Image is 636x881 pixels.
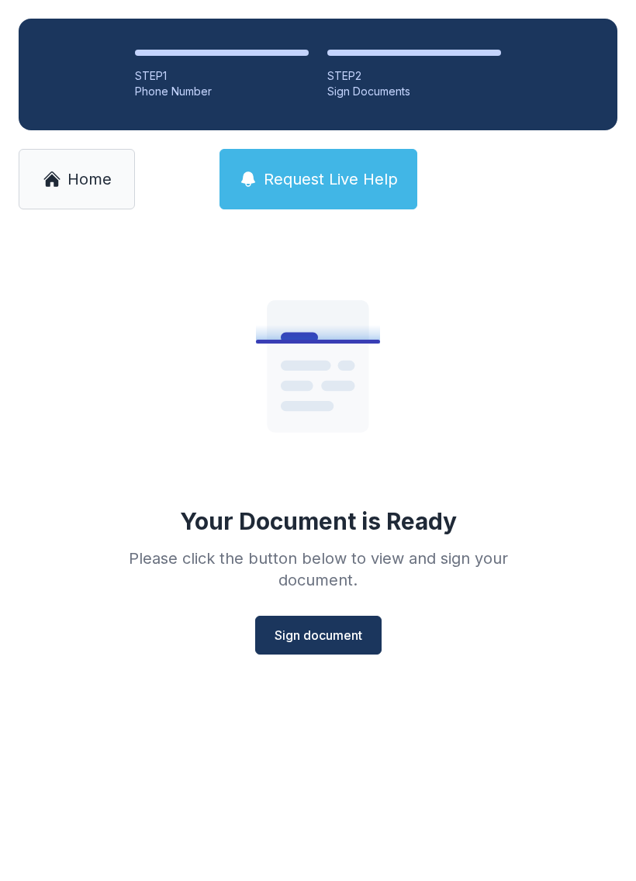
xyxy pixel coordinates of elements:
div: Phone Number [135,84,309,99]
div: STEP 2 [327,68,501,84]
span: Request Live Help [264,168,398,190]
div: Sign Documents [327,84,501,99]
div: Please click the button below to view and sign your document. [95,548,541,591]
div: STEP 1 [135,68,309,84]
span: Home [67,168,112,190]
span: Sign document [275,626,362,644]
div: Your Document is Ready [180,507,457,535]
